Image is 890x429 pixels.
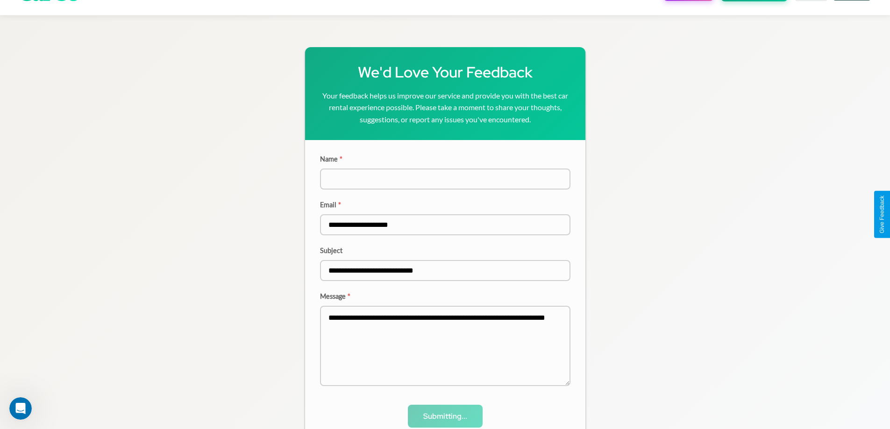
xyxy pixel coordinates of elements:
label: Subject [320,246,570,254]
label: Email [320,201,570,209]
label: Message [320,292,570,300]
p: Your feedback helps us improve our service and provide you with the best car rental experience po... [320,90,570,126]
button: Submitting... [408,405,483,428]
div: Give Feedback [879,196,885,233]
iframe: Intercom live chat [9,397,32,420]
label: Name [320,155,570,163]
h1: We'd Love Your Feedback [320,62,570,82]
